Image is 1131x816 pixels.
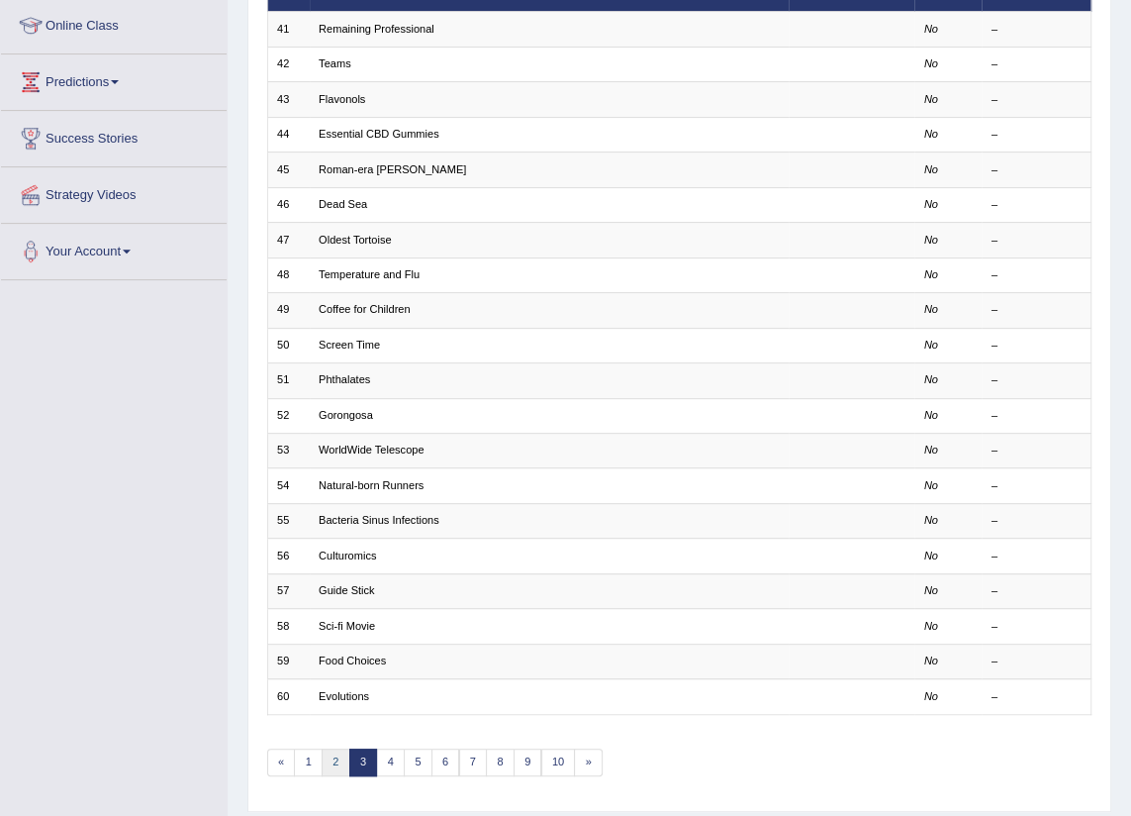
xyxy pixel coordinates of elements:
[924,479,938,491] em: No
[459,749,488,776] a: 7
[991,197,1082,213] div: –
[1,167,227,217] a: Strategy Videos
[991,408,1082,424] div: –
[924,444,938,456] em: No
[991,338,1082,354] div: –
[267,609,310,644] td: 58
[431,749,460,776] a: 6
[267,363,310,398] td: 51
[514,749,542,776] a: 9
[319,444,424,456] a: WorldWide Telescope
[924,128,938,140] em: No
[991,654,1082,669] div: –
[991,513,1082,529] div: –
[319,198,367,210] a: Dead Sea
[991,92,1082,108] div: –
[924,23,938,35] em: No
[267,644,310,678] td: 59
[924,57,938,69] em: No
[267,117,310,152] td: 44
[267,679,310,714] td: 60
[319,550,376,561] a: Culturomics
[319,234,391,246] a: Oldest Tortoise
[991,162,1082,178] div: –
[267,12,310,47] td: 41
[267,573,310,608] td: 57
[267,539,310,573] td: 56
[541,749,576,776] a: 10
[924,409,938,421] em: No
[991,233,1082,249] div: –
[319,479,424,491] a: Natural-born Runners
[319,163,466,175] a: Roman-era [PERSON_NAME]
[991,267,1082,283] div: –
[991,583,1082,599] div: –
[924,584,938,596] em: No
[924,234,938,246] em: No
[991,302,1082,318] div: –
[319,373,370,385] a: Phthalates
[319,514,439,526] a: Bacteria Sinus Infections
[319,339,380,351] a: Screen Time
[924,198,938,210] em: No
[991,443,1082,459] div: –
[376,749,405,776] a: 4
[404,749,432,776] a: 5
[991,22,1082,38] div: –
[267,293,310,328] td: 49
[991,127,1082,143] div: –
[924,339,938,351] em: No
[924,268,938,280] em: No
[267,434,310,468] td: 53
[1,224,227,273] a: Your Account
[924,303,938,315] em: No
[319,655,386,666] a: Food Choices
[322,749,350,776] a: 2
[924,514,938,526] em: No
[924,163,938,175] em: No
[267,47,310,81] td: 42
[991,549,1082,564] div: –
[991,619,1082,635] div: –
[267,749,296,776] a: «
[267,328,310,362] td: 50
[349,749,378,776] a: 3
[924,373,938,385] em: No
[991,689,1082,705] div: –
[486,749,515,776] a: 8
[267,503,310,538] td: 55
[319,57,351,69] a: Teams
[991,478,1082,494] div: –
[319,93,365,105] a: Flavonols
[991,372,1082,388] div: –
[1,54,227,104] a: Predictions
[924,550,938,561] em: No
[267,82,310,117] td: 43
[319,128,439,140] a: Essential CBD Gummies
[267,153,310,187] td: 45
[319,690,369,702] a: Evolutions
[991,56,1082,72] div: –
[319,409,373,421] a: Gorongosa
[267,398,310,433] td: 52
[1,111,227,160] a: Success Stories
[319,620,375,632] a: Sci-fi Movie
[267,257,310,292] td: 48
[574,749,603,776] a: »
[319,584,375,596] a: Guide Stick
[924,93,938,105] em: No
[924,620,938,632] em: No
[319,303,411,315] a: Coffee for Children
[267,187,310,222] td: 46
[267,468,310,503] td: 54
[924,655,938,666] em: No
[924,690,938,702] em: No
[319,23,434,35] a: Remaining Professional
[267,223,310,257] td: 47
[294,749,323,776] a: 1
[319,268,420,280] a: Temperature and Flu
